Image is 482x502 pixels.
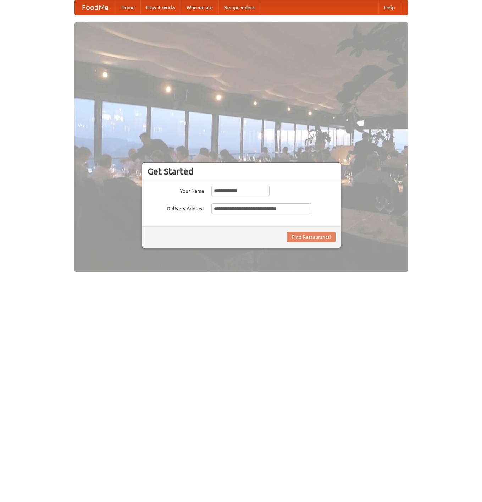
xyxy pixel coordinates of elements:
[287,232,336,242] button: Find Restaurants!
[218,0,261,15] a: Recipe videos
[181,0,218,15] a: Who we are
[116,0,140,15] a: Home
[75,0,116,15] a: FoodMe
[148,203,204,212] label: Delivery Address
[148,186,204,194] label: Your Name
[148,166,336,177] h3: Get Started
[140,0,181,15] a: How it works
[378,0,400,15] a: Help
